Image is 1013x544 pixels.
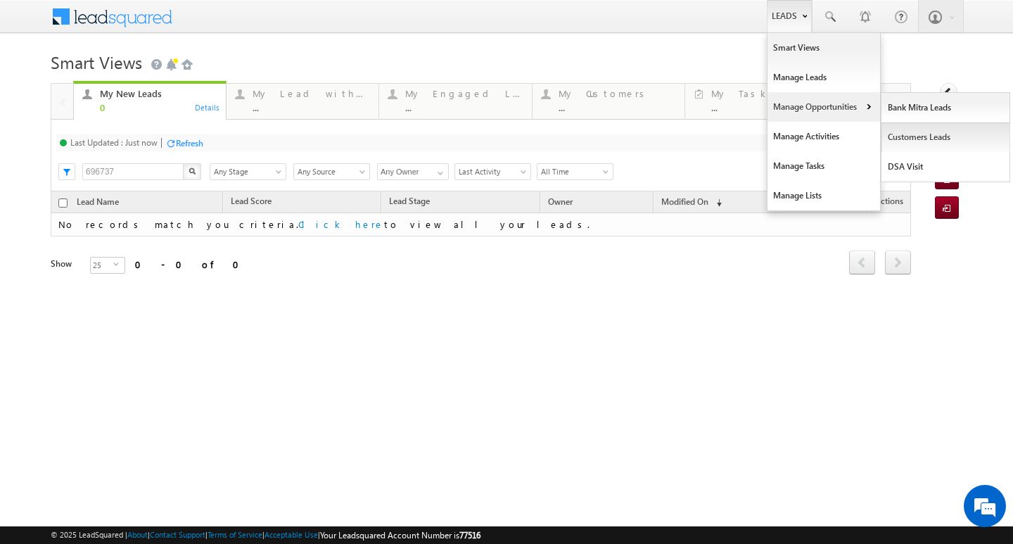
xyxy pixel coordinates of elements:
div: My Engaged Lead [405,88,523,99]
a: My Lead with Pending Tasks... [226,84,379,119]
div: ... [711,102,828,113]
div: My Tasks [711,88,828,99]
a: Contact Support [150,530,205,539]
a: Lead Stage [382,194,437,212]
img: Search [189,167,196,175]
div: 0 - 0 of 0 [135,256,248,272]
div: Last Updated : Just now [70,137,158,148]
a: DSA Visit [881,152,1010,182]
a: prev [849,252,875,274]
input: Type to Search [377,163,449,180]
input: Check all records [58,198,68,208]
div: Owner Filter [377,163,447,180]
div: ... [405,102,523,113]
span: select [113,261,125,267]
input: Search Leads [82,163,184,180]
a: Manage Leads [767,63,880,92]
span: next [885,251,911,274]
a: My Engaged Lead... [378,84,532,119]
span: Your Leadsquared Account Number is [320,530,480,540]
a: All Time [537,163,613,180]
a: Terms of Service [208,530,262,539]
a: Acceptable Use [265,530,318,539]
div: 0 [100,102,217,113]
span: Lead Stage [389,196,430,206]
div: Show [51,258,79,270]
a: Manage Activities [767,122,880,151]
a: Manage Tasks [767,151,880,181]
div: Lead Stage Filter [210,163,286,180]
td: No records match you criteria. to view all your leads. [51,213,911,236]
a: About [127,530,148,539]
a: next [885,252,911,274]
div: ... [253,102,370,113]
a: My Customers... [532,84,685,119]
a: Any Stage [210,163,286,180]
div: Refresh [176,138,203,148]
a: Modified On (sorted descending) [654,194,729,212]
a: Lead Name [70,194,126,213]
span: (sorted descending) [711,197,722,208]
span: Modified On [661,196,708,207]
a: Manage Lists [767,181,880,210]
span: Owner [548,196,573,207]
span: 25 [91,258,113,273]
a: Last Activity [454,163,531,180]
span: prev [849,251,875,274]
span: © 2025 LeadSquared | | | | | [51,529,480,542]
div: My Customers [559,88,676,99]
a: My New Leads0Details [73,81,227,120]
span: Smart Views [51,51,142,73]
a: Lead Score [224,194,279,212]
a: Click here [298,218,384,230]
span: Last Activity [455,165,526,178]
div: Details [194,101,221,113]
a: Bank Mitra Leads [881,93,1010,122]
span: Actions [868,194,910,212]
span: Lead Score [231,196,272,206]
a: Customers Leads [881,122,1010,152]
span: Any Source [294,165,365,178]
div: Lead Source Filter [293,163,370,180]
div: My New Leads [100,88,217,99]
div: ... [559,102,676,113]
span: All Time [537,165,609,178]
a: Manage Opportunities [767,92,880,122]
a: Show All Items [430,164,447,178]
a: My Tasks... [684,84,837,119]
span: Any Stage [210,165,281,178]
div: My Lead with Pending Tasks [253,88,370,99]
span: 77516 [459,530,480,540]
a: Any Source [293,163,370,180]
a: Smart Views [767,33,880,63]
